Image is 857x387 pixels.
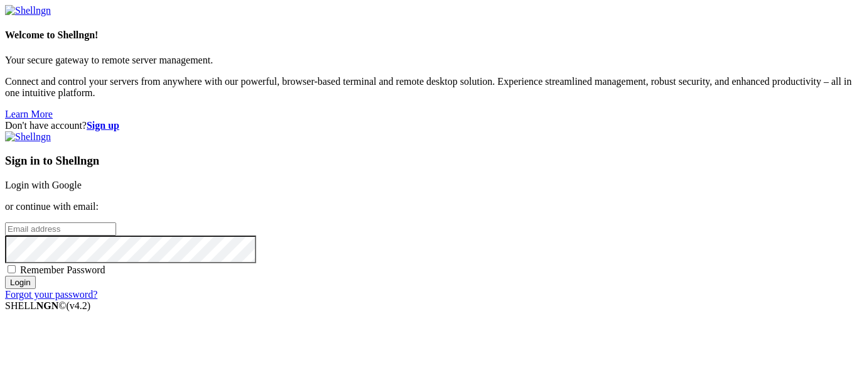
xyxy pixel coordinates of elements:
img: Shellngn [5,131,51,143]
b: NGN [36,300,59,311]
input: Login [5,276,36,289]
a: Learn More [5,109,53,119]
a: Sign up [87,120,119,131]
div: Don't have account? [5,120,852,131]
span: 4.2.0 [67,300,91,311]
a: Login with Google [5,180,82,190]
p: or continue with email: [5,201,852,212]
p: Connect and control your servers from anywhere with our powerful, browser-based terminal and remo... [5,76,852,99]
h3: Sign in to Shellngn [5,154,852,168]
p: Your secure gateway to remote server management. [5,55,852,66]
input: Email address [5,222,116,236]
img: Shellngn [5,5,51,16]
span: Remember Password [20,264,105,275]
a: Forgot your password? [5,289,97,300]
input: Remember Password [8,265,16,273]
span: SHELL © [5,300,90,311]
h4: Welcome to Shellngn! [5,30,852,41]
